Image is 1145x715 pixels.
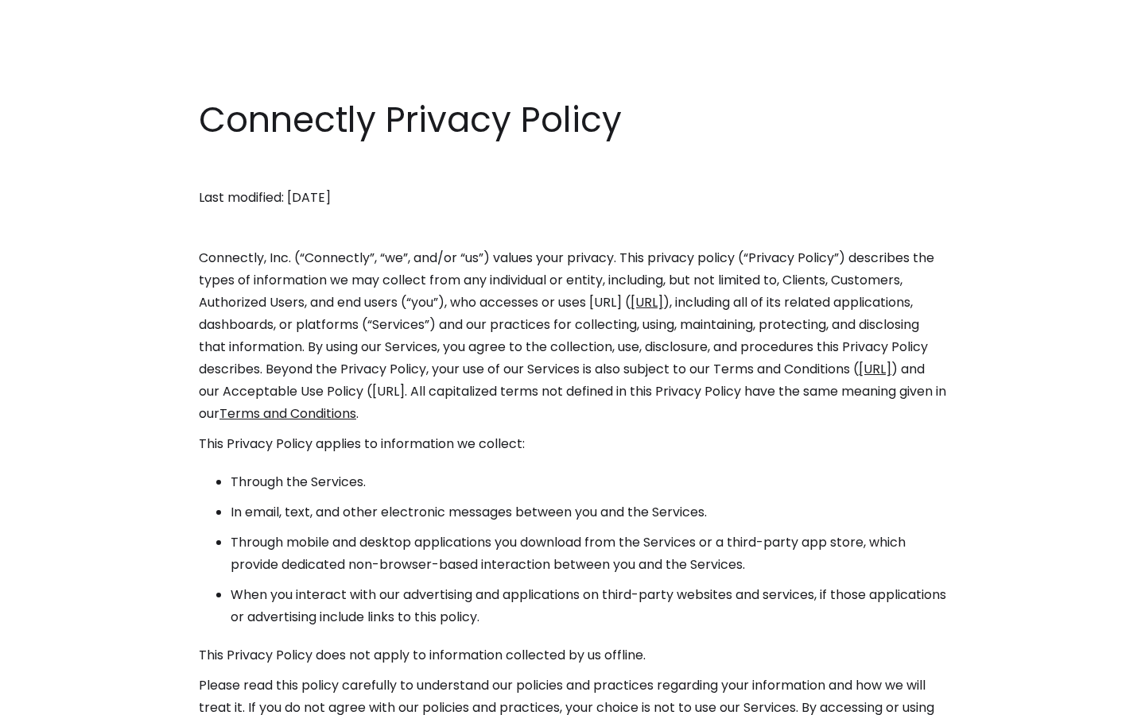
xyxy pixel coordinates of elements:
[199,157,946,179] p: ‍
[199,187,946,209] p: Last modified: [DATE]
[219,404,356,423] a: Terms and Conditions
[231,471,946,493] li: Through the Services.
[199,433,946,455] p: This Privacy Policy applies to information we collect:
[199,95,946,145] h1: Connectly Privacy Policy
[199,644,946,667] p: This Privacy Policy does not apply to information collected by us offline.
[199,217,946,239] p: ‍
[32,687,95,709] ul: Language list
[231,531,946,576] li: Through mobile and desktop applications you download from the Services or a third-party app store...
[199,247,946,425] p: Connectly, Inc. (“Connectly”, “we”, and/or “us”) values your privacy. This privacy policy (“Priva...
[231,584,946,628] li: When you interact with our advertising and applications on third-party websites and services, if ...
[631,293,663,311] a: [URL]
[16,686,95,709] aside: Language selected: English
[859,360,891,378] a: [URL]
[231,501,946,524] li: In email, text, and other electronic messages between you and the Services.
